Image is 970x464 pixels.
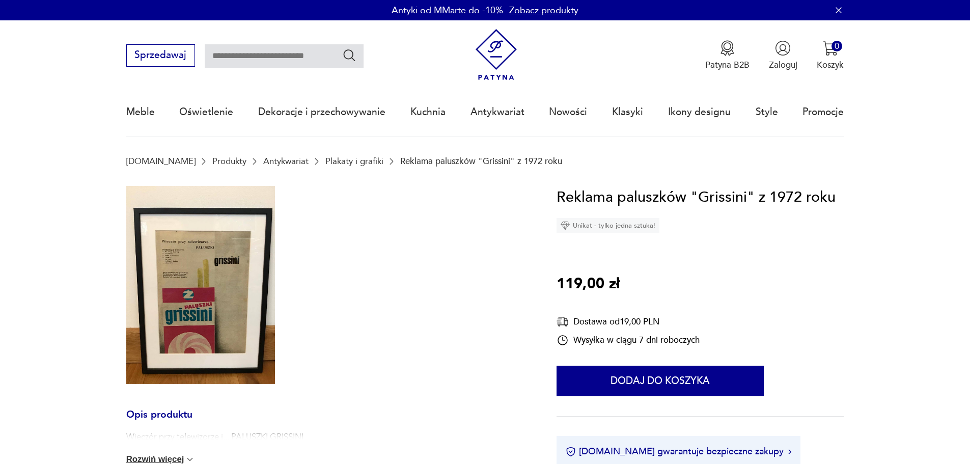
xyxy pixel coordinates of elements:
img: Ikonka użytkownika [775,40,791,56]
p: Wieczór przy telewizorze i... PALUSZKI GRISSINI [126,431,303,443]
img: Ikona strzałki w prawo [788,449,791,454]
img: Ikona koszyka [822,40,838,56]
a: Meble [126,89,155,135]
button: [DOMAIN_NAME] gwarantuje bezpieczne zakupy [566,445,791,458]
a: Sprzedawaj [126,52,195,60]
button: Sprzedawaj [126,44,195,67]
a: Produkty [212,156,246,166]
a: Nowości [549,89,587,135]
div: 0 [832,41,842,51]
button: Dodaj do koszyka [557,366,764,396]
h3: Opis produktu [126,411,528,431]
img: Ikona diamentu [561,221,570,230]
a: Style [756,89,778,135]
p: 119,00 zł [557,272,620,296]
img: Ikona certyfikatu [566,447,576,457]
a: Ikony designu [668,89,731,135]
p: Koszyk [817,59,844,71]
a: Kuchnia [410,89,446,135]
a: Dekoracje i przechowywanie [258,89,385,135]
a: Antykwariat [263,156,309,166]
a: Antykwariat [470,89,524,135]
img: Ikona dostawy [557,315,569,328]
img: Ikona medalu [719,40,735,56]
a: Klasyki [612,89,643,135]
a: Plakaty i grafiki [325,156,383,166]
button: Szukaj [342,48,357,63]
img: Zdjęcie produktu Reklama paluszków "Grissini" z 1972 roku [126,186,275,385]
p: Reklama paluszków "Grissini" z 1972 roku [400,156,562,166]
a: Oświetlenie [179,89,233,135]
div: Dostawa od 19,00 PLN [557,315,700,328]
button: Zaloguj [769,40,797,71]
a: Promocje [802,89,844,135]
button: Patyna B2B [705,40,750,71]
a: [DOMAIN_NAME] [126,156,196,166]
p: Patyna B2B [705,59,750,71]
a: Ikona medaluPatyna B2B [705,40,750,71]
button: 0Koszyk [817,40,844,71]
img: Patyna - sklep z meblami i dekoracjami vintage [470,29,522,80]
p: Zaloguj [769,59,797,71]
a: Zobacz produkty [509,4,578,17]
h1: Reklama paluszków "Grissini" z 1972 roku [557,186,836,209]
p: Antyki od MMarte do -10% [392,4,503,17]
div: Wysyłka w ciągu 7 dni roboczych [557,334,700,346]
div: Unikat - tylko jedna sztuka! [557,218,659,233]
